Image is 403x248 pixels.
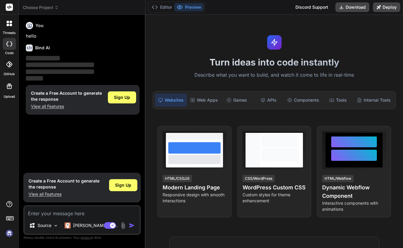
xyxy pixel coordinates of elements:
[29,178,99,190] h1: Create a Free Account to generate the response
[26,76,43,81] span: ‌
[155,94,187,106] div: Websites
[285,94,322,106] div: Components
[149,3,174,11] button: Editor
[163,175,192,182] div: HTML/CSS/JS
[35,45,50,51] h6: Bind AI
[292,2,332,12] div: Discord Support
[114,94,130,100] span: Sign Up
[38,222,51,228] p: Source
[23,235,141,240] p: Always double-check its answers. Your in Bind
[129,222,135,228] img: icon
[4,94,15,99] label: Upload
[323,94,353,106] div: Tools
[188,94,220,106] div: Web Apps
[149,57,399,68] h1: Turn ideas into code instantly
[322,183,386,200] h4: Dynamic Webflow Component
[163,192,226,204] p: Responsive design with smooth interactions
[53,223,58,228] img: Pick Models
[322,175,354,182] div: HTML/Webflow
[31,90,102,102] h1: Create a Free Account to generate the response
[3,30,16,35] label: threads
[4,228,14,238] img: signin
[149,71,399,79] p: Describe what you want to build, and watch it come to life in real-time
[253,94,284,106] div: APIs
[31,103,102,109] p: View all Features
[373,2,400,12] button: Deploy
[26,33,139,40] p: hello
[243,175,275,182] div: CSS/WordPress
[322,200,386,212] p: Interactive components with animations
[23,5,59,11] span: Choose Project
[81,236,91,239] span: privacy
[243,183,306,192] h4: WordPress Custom CSS
[26,56,60,60] span: ‌
[174,3,204,11] button: Preview
[355,94,393,106] div: Internal Tools
[26,69,94,74] span: ‌
[120,222,127,229] img: attachment
[163,183,226,192] h4: Modern Landing Page
[65,222,71,228] img: Claude 4 Sonnet
[335,2,369,12] button: Download
[73,222,118,228] p: [PERSON_NAME] 4 S..
[221,94,252,106] div: Games
[115,182,131,188] span: Sign Up
[4,72,15,77] label: GitHub
[35,23,44,29] h6: You
[243,192,306,204] p: Custom styles for theme enhancement
[5,51,14,56] label: code
[26,63,94,67] span: ‌
[29,191,99,197] p: View all Features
